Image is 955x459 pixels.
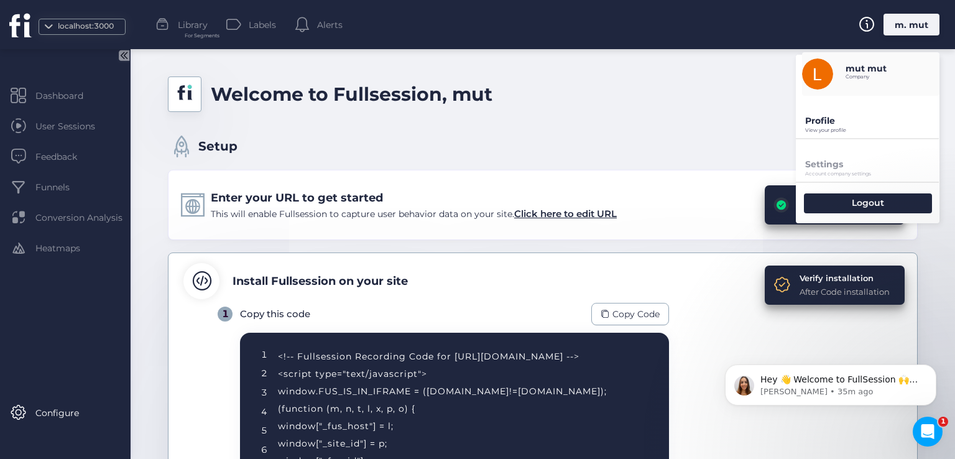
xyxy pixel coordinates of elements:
span: Setup [198,137,238,156]
iframe: Intercom notifications message [706,338,955,425]
p: View your profile [805,127,939,133]
div: 3 [261,386,267,399]
span: Library [178,18,208,32]
span: Heatmaps [35,241,99,255]
span: Conversion Analysis [35,211,141,225]
iframe: Intercom live chat [913,417,943,447]
p: Settings [805,159,939,170]
span: Click here to edit URL [514,208,617,220]
span: Funnels [35,180,88,194]
div: After Code installation [800,285,890,298]
span: User Sessions [35,119,114,133]
span: Labels [249,18,276,32]
span: For Segments [185,32,219,40]
div: Enter your URL to get started [211,189,617,206]
span: Configure [35,406,98,420]
span: Feedback [35,150,96,164]
div: 2 [261,366,267,380]
div: Copy this code [240,307,310,322]
p: Profile [805,115,939,126]
div: Install Fullsession on your site [233,272,408,290]
div: 6 [261,443,267,457]
div: localhost:3000 [55,21,117,32]
div: 5 [261,424,267,437]
div: Welcome to Fullsession, mut [211,80,492,109]
p: Company [846,74,887,80]
p: Account company settings [805,171,939,177]
p: Logout [852,197,884,208]
div: Verify installation [800,272,890,284]
span: 1 [938,417,948,427]
div: 1 [261,348,267,361]
img: avatar [802,58,833,90]
div: 1 [218,307,233,322]
div: This will enable Fullsession to capture user behavior data on your site. [211,206,617,221]
div: m. mut [883,14,939,35]
span: Alerts [317,18,343,32]
span: Copy Code [612,307,660,321]
div: 4 [261,405,267,419]
p: mut mut [846,63,887,74]
span: Dashboard [35,89,102,103]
